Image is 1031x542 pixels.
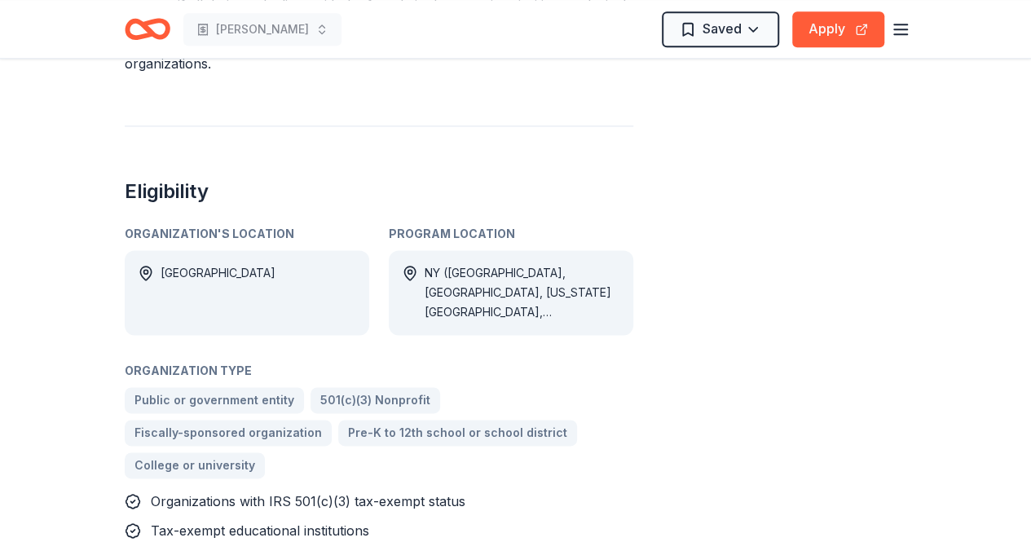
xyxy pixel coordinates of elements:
button: Apply [792,11,884,47]
span: Organizations with IRS 501(c)(3) tax-exempt status [151,493,465,509]
div: Program Location [389,224,633,244]
button: Saved [662,11,779,47]
a: Public or government entity [125,387,304,413]
button: [PERSON_NAME] [183,13,341,46]
span: College or university [134,456,255,475]
span: Saved [703,18,742,39]
span: 501(c)(3) Nonprofit [320,390,430,410]
span: Pre-K to 12th school or school district [348,423,567,443]
div: Organization Type [125,361,633,381]
span: Tax-exempt educational institutions [151,522,369,539]
h2: Eligibility [125,178,633,205]
a: College or university [125,452,265,478]
span: Fiscally-sponsored organization [134,423,322,443]
a: Fiscally-sponsored organization [125,420,332,446]
div: Organization's Location [125,224,369,244]
span: Public or government entity [134,390,294,410]
a: 501(c)(3) Nonprofit [311,387,440,413]
span: [PERSON_NAME] [216,20,309,39]
a: Home [125,10,170,48]
a: Pre-K to 12th school or school district [338,420,577,446]
div: NY ([GEOGRAPHIC_DATA], [GEOGRAPHIC_DATA], [US_STATE][GEOGRAPHIC_DATA], [GEOGRAPHIC_DATA], [GEOGRA... [425,263,620,322]
div: [GEOGRAPHIC_DATA] [161,263,275,322]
